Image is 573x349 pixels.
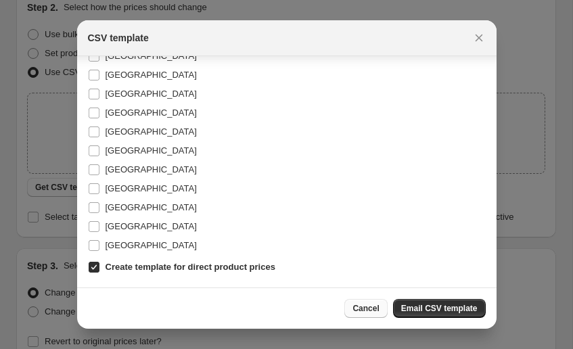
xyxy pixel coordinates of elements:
[106,240,197,250] span: [GEOGRAPHIC_DATA]
[106,126,197,137] span: [GEOGRAPHIC_DATA]
[106,89,197,99] span: [GEOGRAPHIC_DATA]
[469,28,488,47] button: Close
[106,51,197,61] span: [GEOGRAPHIC_DATA]
[106,221,197,231] span: [GEOGRAPHIC_DATA]
[106,164,197,174] span: [GEOGRAPHIC_DATA]
[106,70,197,80] span: [GEOGRAPHIC_DATA]
[106,183,197,193] span: [GEOGRAPHIC_DATA]
[106,108,197,118] span: [GEOGRAPHIC_DATA]
[88,31,149,45] h2: CSV template
[352,303,379,314] span: Cancel
[344,299,387,318] button: Cancel
[106,145,197,156] span: [GEOGRAPHIC_DATA]
[106,262,275,272] b: Create template for direct product prices
[393,299,486,318] button: Email CSV template
[401,303,478,314] span: Email CSV template
[106,202,197,212] span: [GEOGRAPHIC_DATA]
